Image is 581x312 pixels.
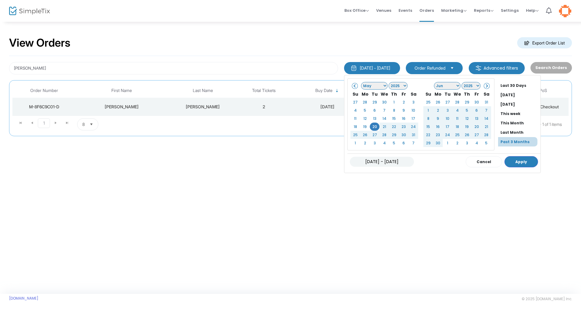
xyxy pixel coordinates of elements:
td: 7 [481,106,491,114]
th: Sa [409,90,418,98]
div: Cynthia [77,104,166,110]
td: 9 [399,106,409,114]
td: 5 [389,139,399,147]
th: Tu [370,90,379,98]
m-button: Advanced filters [469,62,525,74]
span: 8 [82,121,85,127]
td: 28 [360,98,370,106]
td: 15 [389,114,399,123]
td: 5 [462,106,472,114]
th: Tu [443,90,452,98]
li: Last 30 Days [498,81,540,90]
td: 29 [423,139,433,147]
td: 25 [423,98,433,106]
span: Box Office [344,8,369,13]
td: 19 [462,123,472,131]
div: McCrea [169,104,237,110]
td: 4 [350,106,360,114]
td: 6 [472,106,481,114]
th: We [452,90,462,98]
td: 20 [370,123,379,131]
td: 26 [433,98,443,106]
td: 1 [350,139,360,147]
td: 15 [423,123,433,131]
td: 30 [399,131,409,139]
li: Past 3 Months [498,137,537,146]
span: Order Refunded [415,65,445,71]
td: 18 [350,123,360,131]
td: 1 [389,98,399,106]
span: Marketing [441,8,467,13]
span: Public Checkout [527,104,559,109]
th: Total Tickets [238,84,289,98]
button: Cancel [466,156,502,167]
td: 5 [481,139,491,147]
th: Mo [360,90,370,98]
td: 4 [379,139,389,147]
td: 31 [409,131,418,139]
td: 3 [370,139,379,147]
th: Fr [472,90,481,98]
td: 19 [360,123,370,131]
td: 26 [360,131,370,139]
span: Settings [501,3,519,18]
td: 4 [452,106,462,114]
th: Su [423,90,433,98]
img: monthly [351,65,357,71]
div: [DATE] - [DATE] [360,65,390,71]
span: PoS [539,88,547,93]
th: Th [389,90,399,98]
span: First Name [111,88,132,93]
td: 16 [433,123,443,131]
td: 30 [433,139,443,147]
input: Search by name, email, phone, order number, ip address, or last 4 digits of card [9,62,338,74]
td: 1 [443,139,452,147]
div: 8/7/2025 [291,104,364,110]
td: 21 [379,123,389,131]
td: 7 [379,106,389,114]
td: 22 [389,123,399,131]
div: M-8F6C9C01-D [14,104,74,110]
span: Orders [419,3,434,18]
th: Sa [481,90,491,98]
span: Last Name [193,88,213,93]
td: 22 [423,131,433,139]
th: We [379,90,389,98]
td: 3 [409,98,418,106]
th: Fr [399,90,409,98]
td: 28 [452,98,462,106]
input: MM/DD/YYYY - MM/DD/YYYY [350,157,414,167]
td: 1 [423,106,433,114]
td: 18 [452,123,462,131]
td: 3 [462,139,472,147]
button: [DATE] - [DATE] [344,62,400,74]
li: Last Month [498,128,540,137]
td: 30 [472,98,481,106]
td: 29 [462,98,472,106]
td: 13 [472,114,481,123]
li: This week [498,109,540,118]
kendo-pager-info: 1 - 1 of 1 items [159,118,562,130]
a: [DOMAIN_NAME] [9,296,38,301]
span: Help [526,8,539,13]
td: 28 [379,131,389,139]
td: 25 [452,131,462,139]
td: 2 [360,139,370,147]
td: 27 [370,131,379,139]
td: 9 [433,114,443,123]
td: 13 [370,114,379,123]
button: Apply [504,156,538,167]
td: 24 [443,131,452,139]
td: 23 [399,123,409,131]
span: Reports [474,8,494,13]
td: 11 [452,114,462,123]
td: 10 [409,106,418,114]
m-button: Export Order List [517,37,572,48]
button: Select [448,65,456,71]
td: 26 [462,131,472,139]
td: 6 [370,106,379,114]
td: 23 [433,131,443,139]
th: Su [350,90,360,98]
td: 2 [399,98,409,106]
td: 21 [481,123,491,131]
